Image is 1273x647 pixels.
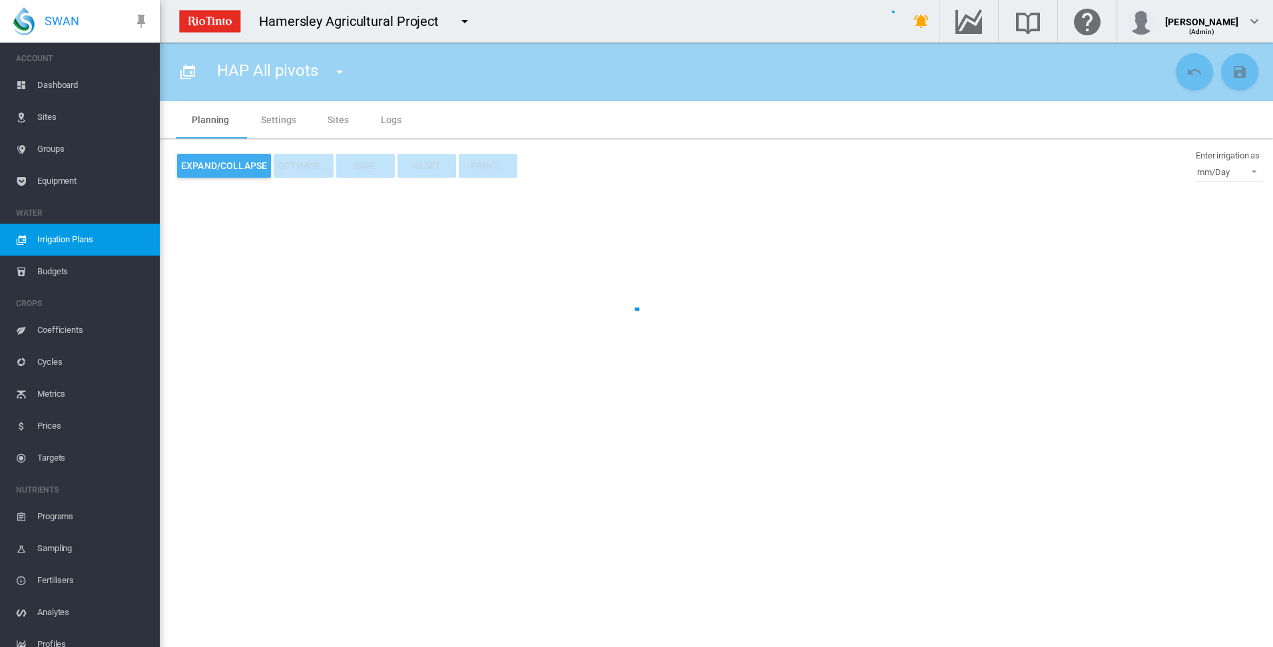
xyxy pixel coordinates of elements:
md-icon: icon-menu-down [332,64,348,80]
button: icon-bell-ring [908,8,935,35]
img: profile.jpg [1128,8,1154,35]
md-icon: icon-calendar-multiple [180,64,196,80]
md-icon: Click here for help [1071,13,1103,29]
img: ZPXdBAAAAAElFTkSuQmCC [174,5,246,38]
span: CROPS [16,293,149,314]
span: Analytes [37,596,149,628]
md-icon: Go to the Data Hub [953,13,985,29]
button: Cancel Changes [1176,53,1213,91]
span: Programs [37,501,149,533]
button: Click to go to full list of plans [174,59,201,85]
span: Groups [37,133,149,165]
span: (Admin) [1189,28,1215,35]
span: Fertilisers [37,564,149,596]
span: NUTRIENTS [16,479,149,501]
span: Dashboard [37,69,149,101]
span: Sites [37,101,149,133]
md-icon: Search the knowledge base [1012,13,1044,29]
span: Irrigation Plans [37,224,149,256]
span: SWAN [45,13,79,29]
img: SWAN-Landscape-Logo-Colour-drop.png [13,7,35,35]
md-icon: icon-undo [1186,64,1202,80]
span: Sampling [37,533,149,564]
span: Metrics [37,378,149,410]
span: Prices [37,410,149,442]
md-icon: icon-chevron-down [1246,13,1262,29]
div: Hamersley Agricultural Project [259,12,451,31]
md-icon: icon-content-save [1232,64,1248,80]
button: icon-menu-down [326,59,353,85]
md-icon: icon-bell-ring [913,13,929,29]
span: Targets [37,442,149,474]
md-icon: icon-pin [133,13,149,29]
span: Coefficients [37,314,149,346]
md-icon: icon-menu-down [457,13,473,29]
button: Save Changes [1221,53,1258,91]
span: ACCOUNT [16,48,149,69]
span: Cycles [37,346,149,378]
button: icon-menu-down [451,8,478,35]
div: [PERSON_NAME] [1165,10,1238,23]
span: Budgets [37,256,149,288]
span: WATER [16,202,149,224]
div: HAP All pivots [205,53,369,91]
span: Equipment [37,165,149,197]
